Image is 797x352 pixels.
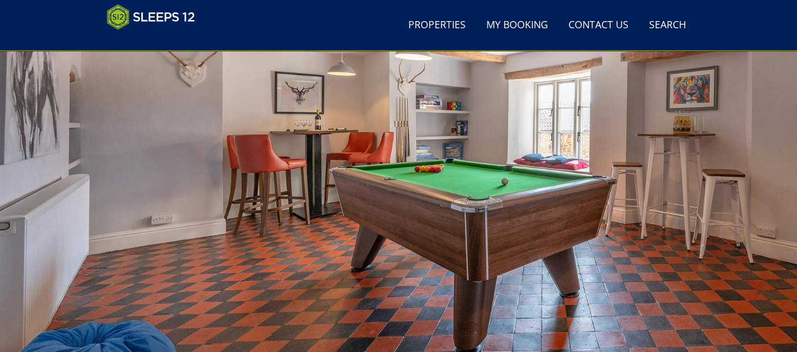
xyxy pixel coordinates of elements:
[482,14,552,37] a: My Booking
[102,36,210,45] iframe: Customer reviews powered by Trustpilot
[564,14,633,37] a: Contact Us
[404,14,470,37] a: Properties
[645,14,690,37] a: Search
[107,4,195,30] img: Sleeps 12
